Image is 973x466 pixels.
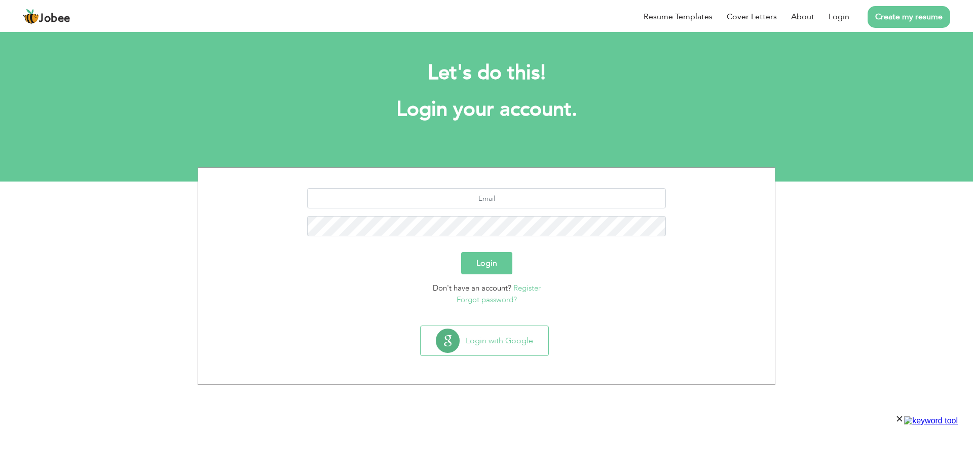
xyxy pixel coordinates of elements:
span: Don't have an account? [433,283,511,293]
button: Login with Google [421,326,548,355]
h2: Let's do this! [213,60,760,86]
a: Login [829,11,849,23]
a: Forgot password? [457,295,517,305]
a: About [791,11,814,23]
a: Jobee [23,9,70,25]
span: Jobee [39,13,70,24]
h1: Login your account. [213,96,760,123]
input: Email [307,188,666,208]
a: Create my resume [868,6,950,28]
img: jobee.io [23,9,39,25]
a: Register [513,283,541,293]
a: Resume Templates [644,11,713,23]
button: Login [461,252,512,274]
a: Cover Letters [727,11,777,23]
